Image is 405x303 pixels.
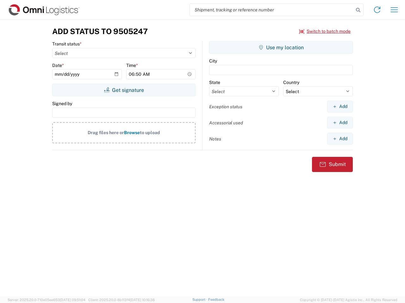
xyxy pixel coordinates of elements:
[208,298,224,301] a: Feedback
[283,80,299,85] label: Country
[300,297,397,303] span: Copyright © [DATE]-[DATE] Agistix Inc., All Rights Reserved
[52,41,82,47] label: Transit status
[8,298,85,302] span: Server: 2025.20.0-710e05ee653
[209,104,242,110] label: Exception status
[327,117,353,128] button: Add
[209,58,217,64] label: City
[327,101,353,112] button: Add
[52,27,148,36] h3: Add Status to 9505247
[190,4,354,16] input: Shipment, tracking or reference number
[124,130,140,135] span: Browse
[52,84,196,96] button: Get signature
[60,298,85,302] span: [DATE] 09:51:04
[52,62,64,68] label: Date
[209,136,221,142] label: Notes
[209,120,243,126] label: Accessorial used
[192,298,208,301] a: Support
[209,80,220,85] label: State
[327,133,353,145] button: Add
[299,26,351,37] button: Switch to batch mode
[88,130,124,135] span: Drag files here or
[140,130,160,135] span: to upload
[88,298,155,302] span: Client: 2025.20.0-8b113f4
[126,62,138,68] label: Time
[209,41,353,54] button: Use my location
[52,101,72,106] label: Signed by
[312,157,353,172] button: Submit
[130,298,155,302] span: [DATE] 10:16:38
